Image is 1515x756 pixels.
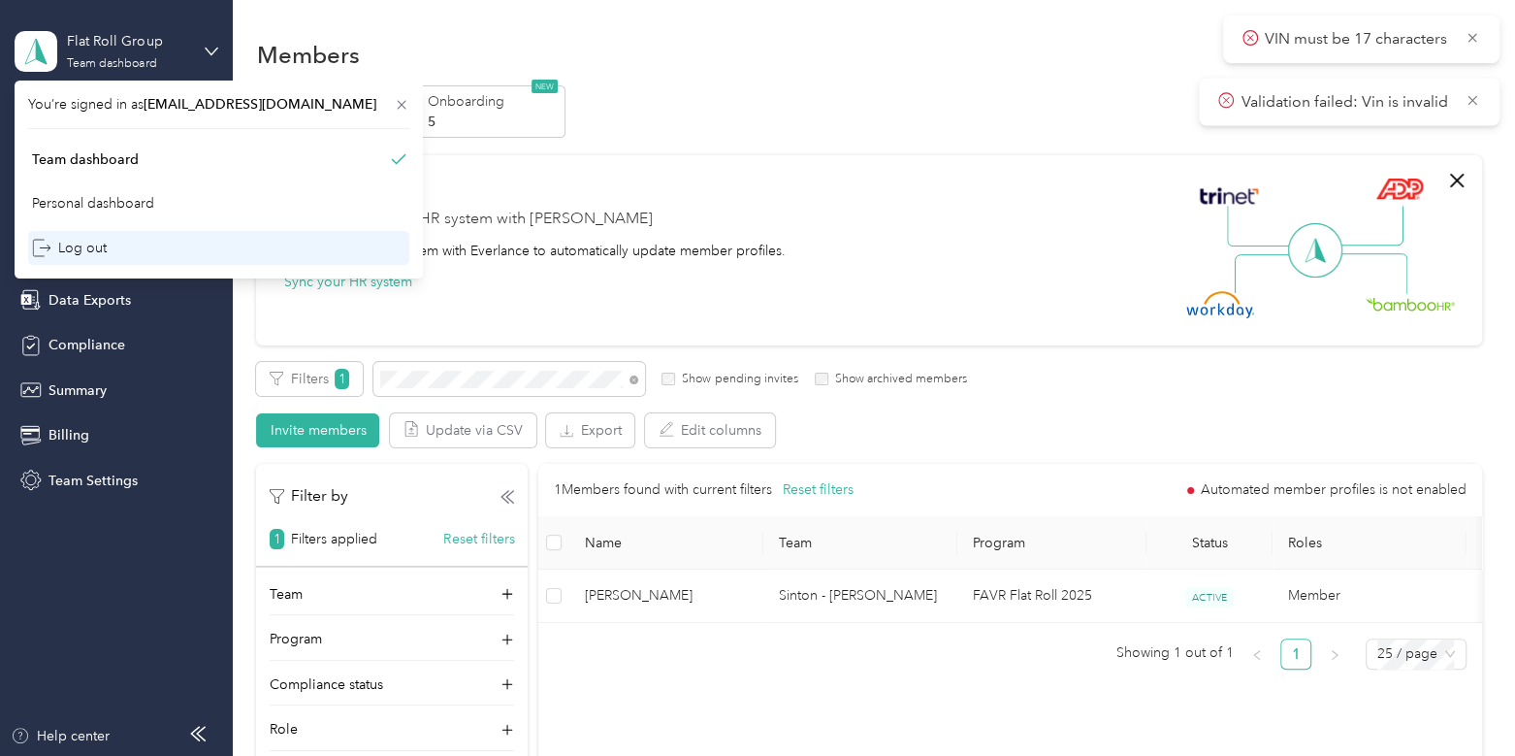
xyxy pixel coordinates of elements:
[48,290,131,311] span: Data Exports
[569,516,763,570] th: Name
[763,570,957,623] td: Sinton - Trevor Ryals
[1186,291,1254,318] img: Workday
[48,380,107,401] span: Summary
[270,674,383,695] p: Compliance status
[390,413,536,447] button: Update via CSV
[1280,639,1311,670] li: 1
[569,570,763,623] td: Robert T. Oliver
[1241,639,1273,670] button: left
[782,479,853,501] button: Reset filters
[554,479,772,501] p: 1 Members found with current filters
[1273,516,1467,570] th: Roles
[1273,570,1467,623] td: Member
[645,413,775,447] button: Edit columns
[270,529,284,549] span: 1
[1185,587,1234,608] span: ACTIVE
[270,629,322,649] p: Program
[1241,639,1273,670] li: Previous Page
[283,241,785,261] div: Integrate your HR system with Everlance to automatically update member profiles.
[675,371,797,388] label: Show pending invites
[1234,253,1302,293] img: Line Left Down
[546,413,634,447] button: Export
[1195,182,1263,210] img: Trinet
[1281,640,1310,669] a: 1
[957,516,1146,570] th: Program
[270,484,348,509] p: Filter by
[585,585,748,607] span: [PERSON_NAME]
[1251,649,1263,661] span: left
[427,112,559,132] p: 5
[828,371,967,388] label: Show archived members
[67,31,188,51] div: Flat Roll Group
[144,96,376,113] span: [EMAIL_ADDRESS][DOMAIN_NAME]
[1406,647,1515,756] iframe: Everlance-gr Chat Button Frame
[256,413,379,447] button: Invite members
[1319,639,1350,670] button: right
[1375,178,1423,200] img: ADP
[1241,89,1451,114] p: Validation failed: Vin is invalid
[585,535,748,551] span: Name
[32,193,154,214] div: Personal dashboard
[1366,639,1467,670] div: Page Size
[532,80,558,93] span: NEW
[48,425,89,445] span: Billing
[270,584,303,605] p: Team
[427,91,559,112] p: Onboarding
[1116,639,1234,668] span: Showing 1 out of 1
[1146,516,1273,570] th: Status
[1265,27,1451,51] p: VIN must be 17 characters
[48,471,138,491] span: Team Settings
[957,570,1146,623] td: FAVR Flat Roll 2025
[335,369,349,389] span: 1
[270,719,298,740] p: Role
[1336,206,1403,247] img: Line Right Up
[48,335,125,355] span: Compliance
[1366,297,1455,311] img: BambooHR
[283,208,652,231] div: Securely sync your HR system with [PERSON_NAME]
[28,94,409,115] span: You’re signed in as
[1339,253,1407,295] img: Line Right Down
[67,58,156,70] div: Team dashboard
[256,45,359,65] h1: Members
[32,149,139,170] div: Team dashboard
[1227,206,1295,247] img: Line Left Up
[283,272,411,292] button: Sync your HR system
[11,726,110,746] button: Help center
[1319,639,1350,670] li: Next Page
[443,529,514,549] button: Reset filters
[763,516,957,570] th: Team
[291,529,377,549] p: Filters applied
[32,238,107,258] div: Log out
[1201,483,1467,497] span: Automated member profiles is not enabled
[1377,640,1455,669] span: 25 / page
[256,362,363,396] button: Filters1
[1329,649,1340,661] span: right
